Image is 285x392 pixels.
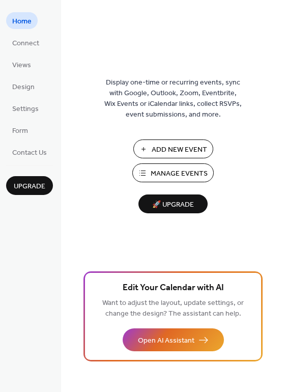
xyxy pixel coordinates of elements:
[6,122,34,138] a: Form
[6,100,45,117] a: Settings
[6,12,38,29] a: Home
[123,281,224,295] span: Edit Your Calendar with AI
[138,194,208,213] button: 🚀 Upgrade
[145,198,202,212] span: 🚀 Upgrade
[6,144,53,160] a: Contact Us
[12,16,32,27] span: Home
[14,181,45,192] span: Upgrade
[12,148,47,158] span: Contact Us
[133,139,213,158] button: Add New Event
[12,38,39,49] span: Connect
[104,77,242,120] span: Display one-time or recurring events, sync with Google, Outlook, Zoom, Eventbrite, Wix Events or ...
[6,56,37,73] a: Views
[12,104,39,115] span: Settings
[123,328,224,351] button: Open AI Assistant
[151,169,208,179] span: Manage Events
[12,126,28,136] span: Form
[12,60,31,71] span: Views
[6,176,53,195] button: Upgrade
[102,296,244,321] span: Want to adjust the layout, update settings, or change the design? The assistant can help.
[12,82,35,93] span: Design
[152,145,207,155] span: Add New Event
[132,163,214,182] button: Manage Events
[6,78,41,95] a: Design
[138,335,194,346] span: Open AI Assistant
[6,34,45,51] a: Connect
